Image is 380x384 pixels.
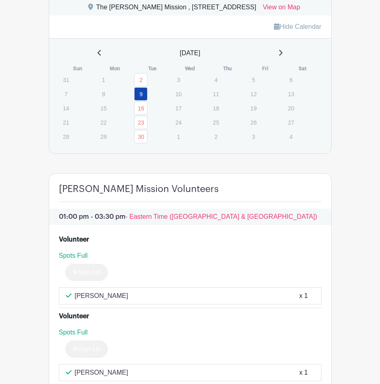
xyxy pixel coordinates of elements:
[209,102,223,114] p: 18
[59,329,88,336] span: Spots Full
[97,130,110,143] p: 29
[284,102,297,114] p: 20
[59,252,88,259] span: Spots Full
[284,65,321,73] th: Sat
[274,23,321,30] a: Hide Calendar
[247,116,260,129] p: 26
[209,65,246,73] th: Thu
[172,116,185,129] p: 24
[284,130,297,143] p: 4
[59,311,89,321] div: Volunteer
[96,65,134,73] th: Mon
[247,73,260,86] p: 5
[134,130,148,143] a: 30
[134,65,171,73] th: Tue
[209,116,223,129] p: 25
[97,116,110,129] p: 22
[180,48,200,58] span: [DATE]
[59,73,73,86] p: 31
[246,65,284,73] th: Fri
[247,130,260,143] p: 3
[299,291,308,301] div: x 1
[134,116,148,129] a: 23
[75,291,128,301] p: [PERSON_NAME]
[134,87,148,101] a: 9
[59,235,89,244] div: Volunteer
[284,88,297,100] p: 13
[59,65,96,73] th: Sun
[284,116,297,129] p: 27
[59,183,219,195] h4: [PERSON_NAME] Mission Volunteers
[172,102,185,114] p: 17
[134,101,148,115] a: 16
[171,65,208,73] th: Wed
[96,2,256,15] div: The [PERSON_NAME] Mission , [STREET_ADDRESS]
[126,213,317,220] span: - Eastern Time ([GEOGRAPHIC_DATA] & [GEOGRAPHIC_DATA])
[97,102,110,114] p: 15
[59,130,73,143] p: 28
[263,2,300,15] a: View on Map
[97,88,110,100] p: 8
[134,73,148,86] a: 2
[172,73,185,86] p: 3
[97,73,110,86] p: 1
[284,73,297,86] p: 6
[172,130,185,143] p: 1
[59,116,73,129] p: 21
[209,130,223,143] p: 2
[59,102,73,114] p: 14
[247,102,260,114] p: 19
[172,88,185,100] p: 10
[247,88,260,100] p: 12
[209,73,223,86] p: 4
[59,88,73,100] p: 7
[49,209,331,225] p: 01:00 pm - 03:30 pm
[75,368,128,378] p: [PERSON_NAME]
[209,88,223,100] p: 11
[299,368,308,378] div: x 1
